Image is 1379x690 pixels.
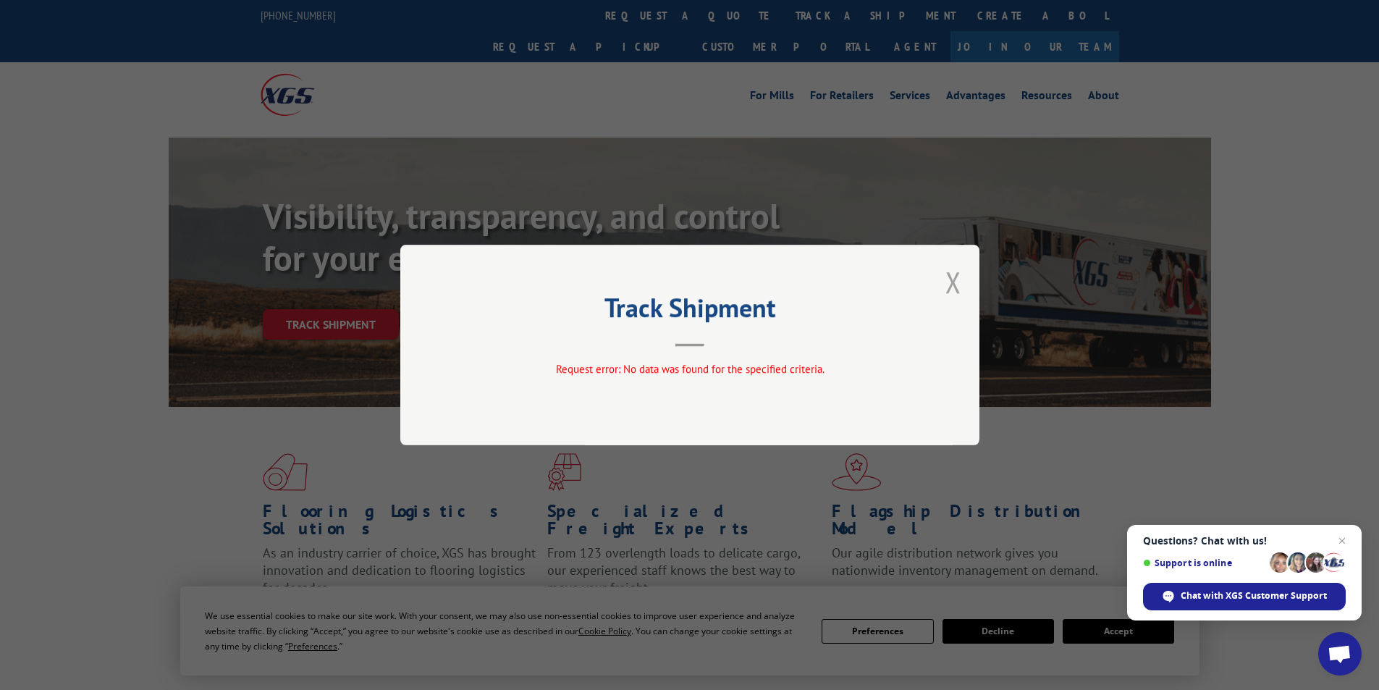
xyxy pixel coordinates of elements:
[1143,583,1346,610] div: Chat with XGS Customer Support
[1143,558,1265,568] span: Support is online
[1333,532,1351,550] span: Close chat
[1143,535,1346,547] span: Questions? Chat with us!
[1318,632,1362,676] div: Open chat
[473,298,907,325] h2: Track Shipment
[945,263,961,301] button: Close modal
[555,362,824,376] span: Request error: No data was found for the specified criteria.
[1181,589,1327,602] span: Chat with XGS Customer Support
